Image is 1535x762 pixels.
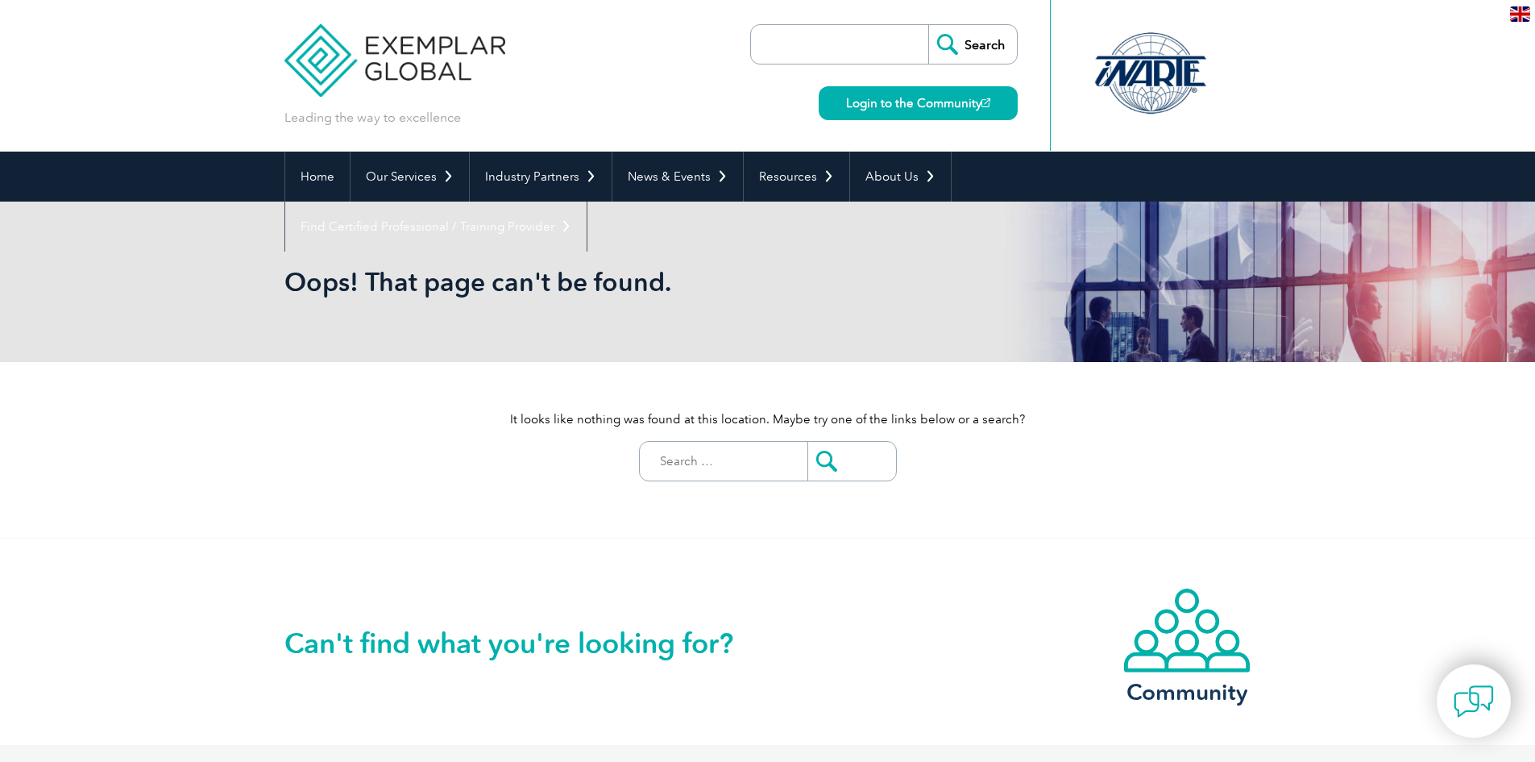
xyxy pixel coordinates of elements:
a: Login to the Community [819,86,1018,120]
a: Home [285,152,350,202]
img: contact-chat.png [1454,681,1494,722]
input: Submit [807,442,896,481]
a: Industry Partners [470,152,612,202]
a: Our Services [351,152,469,202]
a: Community [1122,587,1251,702]
img: icon-community.webp [1122,587,1251,674]
h1: Oops! That page can't be found. [284,266,903,298]
p: Leading the way to excellence [284,109,461,127]
a: News & Events [612,152,743,202]
input: Search [928,25,1017,64]
a: Resources [744,152,849,202]
p: It looks like nothing was found at this location. Maybe try one of the links below or a search? [284,410,1251,428]
img: en [1510,6,1530,22]
a: About Us [850,152,951,202]
h2: Can't find what you're looking for? [284,631,768,656]
img: open_square.png [981,98,990,107]
h3: Community [1122,682,1251,702]
a: Find Certified Professional / Training Provider [285,202,587,252]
